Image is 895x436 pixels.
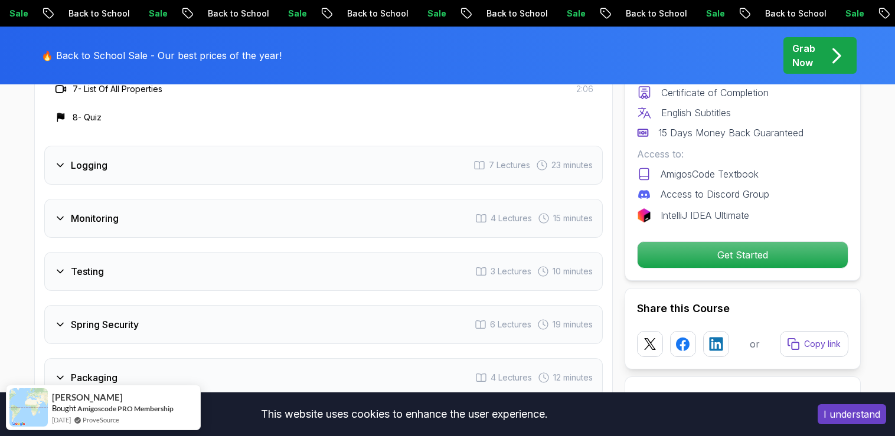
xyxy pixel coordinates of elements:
span: 6 Lectures [490,319,531,330]
h3: Testing [71,264,104,278]
p: or [750,337,760,351]
p: IntelliJ IDEA Ultimate [661,208,749,222]
p: AmigosCode Textbook [661,167,759,181]
button: Accept cookies [818,404,886,424]
span: Bought [52,404,76,413]
span: [DATE] [52,415,71,425]
p: Sale [557,8,595,19]
h3: 7 - List Of All Properties [73,83,162,95]
span: 2:06 [576,83,593,95]
img: jetbrains logo [637,208,651,222]
p: Sale [139,8,177,19]
p: Back to School [616,8,697,19]
p: 15 Days Money Back Guaranteed [658,126,803,140]
p: Back to School [756,8,836,19]
span: 10 minutes [553,265,593,277]
div: This website uses cookies to enhance the user experience. [9,401,800,427]
p: Access to Discord Group [661,187,769,201]
p: English Subtitles [661,106,731,120]
span: 23 minutes [551,159,593,171]
a: ProveSource [83,415,119,425]
p: Grab Now [792,41,815,70]
h2: Share this Course [637,300,848,317]
p: Back to School [59,8,139,19]
button: Spring Security6 Lectures 19 minutes [44,305,603,344]
span: 15 minutes [553,212,593,224]
p: Back to School [338,8,418,19]
h3: Monitoring [71,211,119,225]
h3: Spring Security [71,317,139,332]
button: Packaging4 Lectures 12 minutes [44,358,603,397]
span: 7 Lectures [489,159,530,171]
img: provesource social proof notification image [9,388,48,427]
span: [PERSON_NAME] [52,392,123,402]
p: Sale [279,8,316,19]
p: Certificate of Completion [661,86,769,100]
span: 12 minutes [553,372,593,383]
p: Sale [836,8,874,19]
button: Logging7 Lectures 23 minutes [44,146,603,185]
h3: Packaging [71,371,117,385]
h3: 8 - Quiz [73,112,102,123]
p: Back to School [477,8,557,19]
p: Get Started [638,242,848,268]
p: Back to School [198,8,279,19]
p: Sale [697,8,734,19]
button: Get Started [637,241,848,268]
p: Sale [418,8,456,19]
p: Copy link [804,338,841,350]
a: Amigoscode PRO Membership [77,404,174,414]
span: 3 Lectures [491,265,531,277]
h3: Got a Team of 5 or More? [637,389,848,405]
p: Access to: [637,147,848,161]
span: 19 minutes [553,319,593,330]
button: Monitoring4 Lectures 15 minutes [44,199,603,238]
p: 🔥 Back to School Sale - Our best prices of the year! [41,48,282,63]
button: Testing3 Lectures 10 minutes [44,252,603,291]
h3: Logging [71,158,107,172]
span: 4 Lectures [491,212,532,224]
button: Copy link [780,331,848,357]
span: 4 Lectures [491,372,532,383]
